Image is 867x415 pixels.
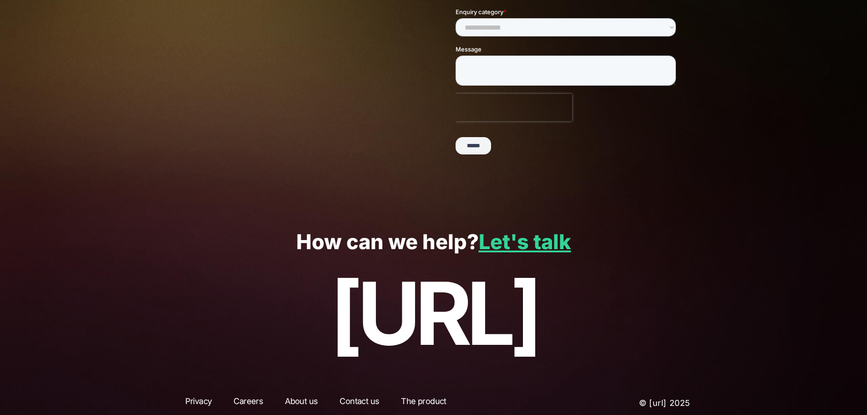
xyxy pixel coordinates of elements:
[27,265,840,362] p: [URL]
[479,229,571,254] a: Let's talk
[393,395,454,411] a: The product
[562,395,691,411] p: © [URL] 2025
[225,395,271,411] a: Careers
[177,395,220,411] a: Privacy
[277,395,326,411] a: About us
[27,231,840,254] p: How can we help?
[331,395,387,411] a: Contact us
